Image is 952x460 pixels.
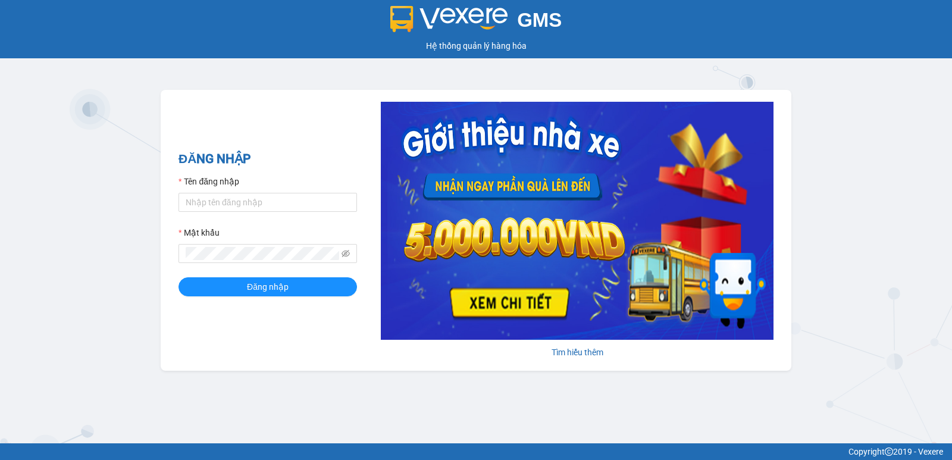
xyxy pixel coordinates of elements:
div: Copyright 2019 - Vexere [9,445,943,458]
span: copyright [885,448,893,456]
span: eye-invisible [342,249,350,258]
input: Mật khẩu [186,247,339,260]
img: logo 2 [390,6,508,32]
img: banner-0 [381,102,773,340]
label: Mật khẩu [178,226,220,239]
a: GMS [390,18,562,27]
h2: ĐĂNG NHẬP [178,149,357,169]
span: GMS [517,9,562,31]
span: Đăng nhập [247,280,289,293]
button: Đăng nhập [178,277,357,296]
div: Tìm hiểu thêm [381,346,773,359]
input: Tên đăng nhập [178,193,357,212]
div: Hệ thống quản lý hàng hóa [3,39,949,52]
label: Tên đăng nhập [178,175,239,188]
